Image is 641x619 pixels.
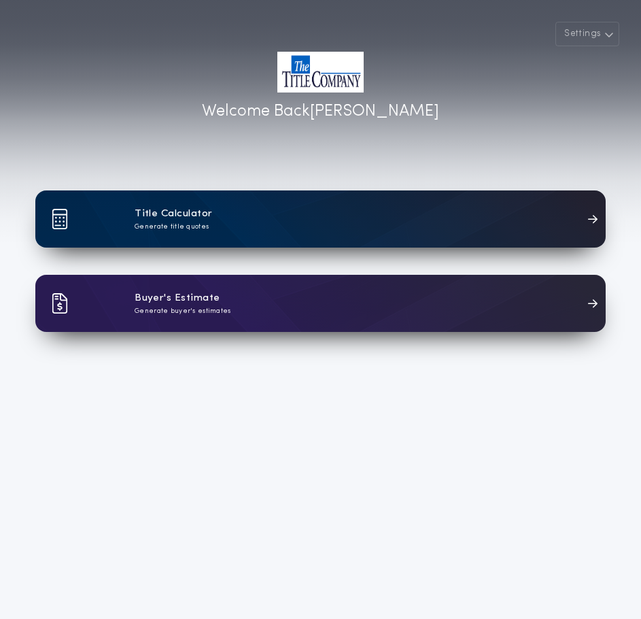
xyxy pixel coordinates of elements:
[52,209,68,229] img: card icon
[277,52,364,93] img: account-logo
[35,275,606,332] a: card iconBuyer's EstimateGenerate buyer's estimates
[135,206,212,222] h1: Title Calculator
[135,306,231,316] p: Generate buyer's estimates
[52,293,68,314] img: card icon
[35,190,606,248] a: card iconTitle CalculatorGenerate title quotes
[135,222,209,232] p: Generate title quotes
[555,22,619,46] button: Settings
[135,290,220,306] h1: Buyer's Estimate
[202,99,439,124] p: Welcome Back [PERSON_NAME]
